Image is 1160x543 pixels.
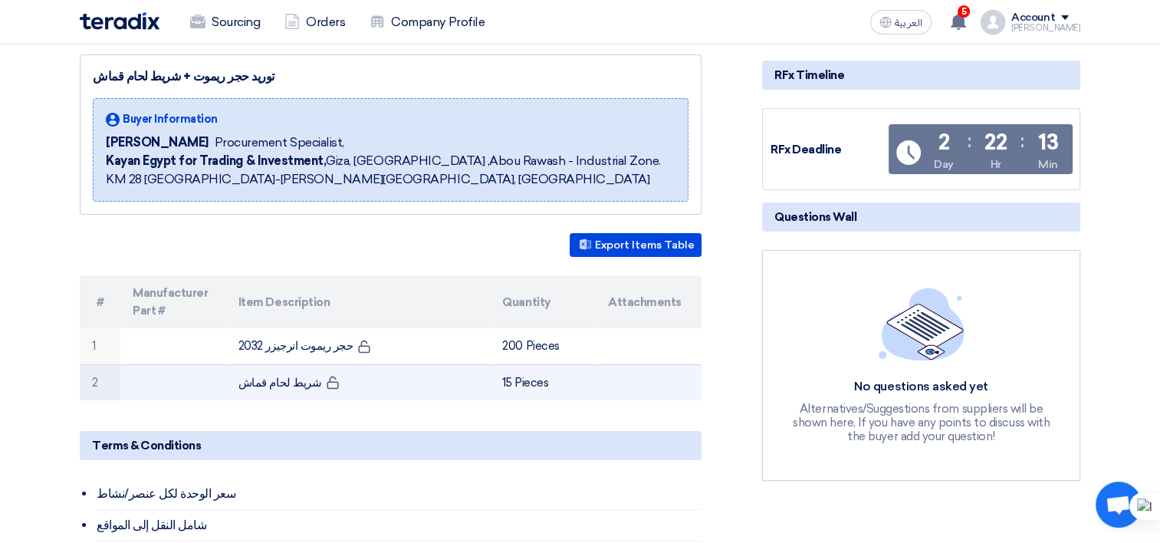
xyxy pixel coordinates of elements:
div: Min [1038,156,1058,173]
img: empty_state_list.svg [879,288,964,360]
td: 1 [80,328,120,364]
span: 5 [958,5,970,18]
button: Export Items Table [570,233,702,257]
div: Hr [991,156,1001,173]
th: Attachments [596,275,702,328]
div: Account [1011,12,1055,25]
div: : [968,127,971,155]
span: العربية [895,18,922,28]
div: Open chat [1096,482,1142,528]
th: # [80,275,120,328]
div: : [1020,127,1024,155]
div: 13 [1038,132,1058,153]
li: سعر الوحدة لكل عنصر/نشاط [95,479,702,510]
img: profile_test.png [981,10,1005,35]
div: Day [934,156,954,173]
div: RFx Deadline [771,141,886,159]
div: 22 [984,132,1007,153]
span: Terms & Conditions [92,437,201,454]
span: Giza, [GEOGRAPHIC_DATA] ,Abou Rawash - Industrial Zone. KM 28 [GEOGRAPHIC_DATA]-[PERSON_NAME][GEO... [106,152,675,189]
td: شريط لحام قماش [226,364,491,400]
div: No questions asked yet [791,379,1052,395]
button: العربية [870,10,932,35]
span: Questions Wall [774,209,856,225]
span: Procurement Specialist, [215,133,344,152]
span: [PERSON_NAME] [106,133,209,152]
img: Teradix logo [80,12,159,30]
th: Item Description [226,275,491,328]
div: Alternatives/Suggestions from suppliers will be shown here, If you have any points to discuss wit... [791,402,1052,443]
a: Orders [272,5,357,39]
div: RFx Timeline [762,61,1080,90]
td: حجر ريموت انرجيزر 2032 [226,328,491,364]
th: Manufacturer Part # [120,275,226,328]
th: Quantity [490,275,596,328]
div: 2 [938,132,950,153]
li: شامل النقل إلى المواقع [95,510,702,541]
td: 2 [80,364,120,400]
td: 15 Pieces [490,364,596,400]
b: Kayan Egypt for Trading & Investment, [106,153,326,168]
a: Company Profile [357,5,497,39]
td: 200 Pieces [490,328,596,364]
span: Buyer Information [123,111,218,127]
a: Sourcing [178,5,272,39]
div: [PERSON_NAME] [1011,24,1080,32]
div: توريد حجر ريموت + شريط لحام قماش [93,67,688,86]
